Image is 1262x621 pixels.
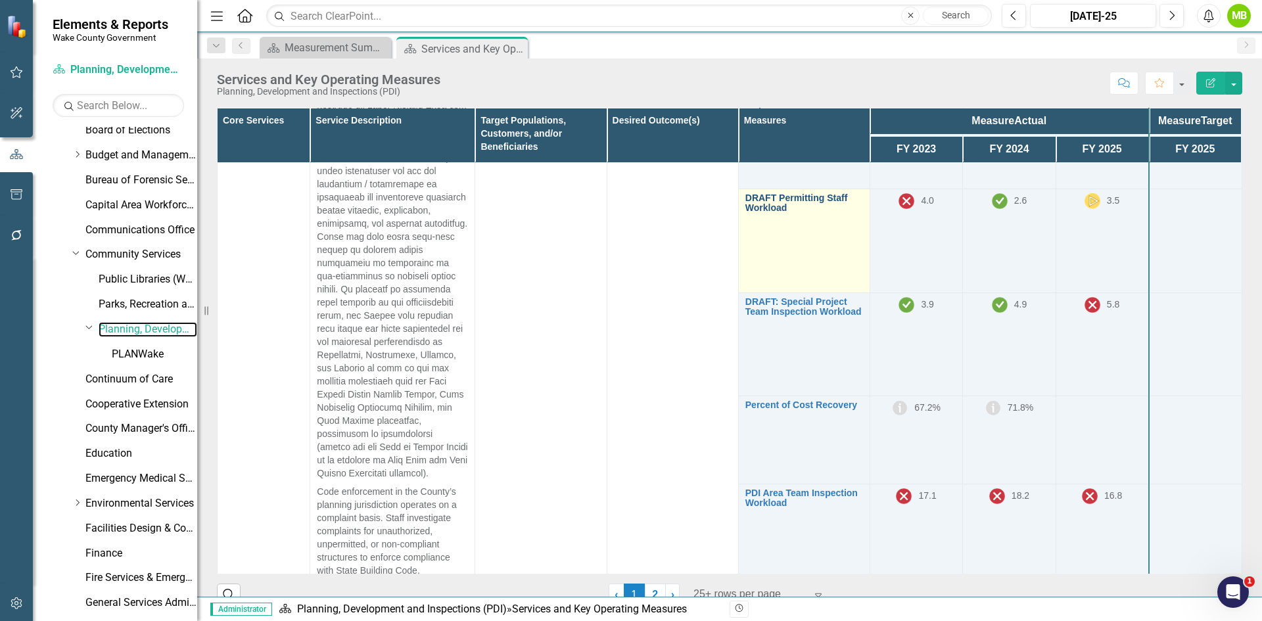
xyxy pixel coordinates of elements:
img: On Track [992,297,1008,313]
button: Search [923,7,989,25]
div: Services and Key Operating Measures [421,41,525,57]
img: Off Track [1082,488,1098,504]
span: 71.8% [1008,402,1034,413]
a: Continuum of Care [85,372,197,387]
a: Community Services [85,247,197,262]
td: Double-Click to Edit Right Click for Context Menu [738,484,870,587]
span: › [671,589,674,600]
a: DRAFT: Special Project Team Inspection Workload [745,297,863,317]
a: Finance [85,546,197,561]
span: 3.5 [1107,195,1119,205]
span: 5.8 [1107,298,1119,309]
img: ClearPoint Strategy [7,14,30,37]
a: Budget and Management Services [85,148,197,163]
span: 4.9 [1014,298,1027,309]
td: Double-Click to Edit Right Click for Context Menu [738,292,870,396]
span: 1 [1244,576,1255,587]
img: On Track [899,297,914,313]
img: Off Track [899,193,914,209]
small: Wake County Government [53,32,168,43]
img: At Risk [1085,193,1100,209]
div: » [279,602,720,617]
img: On Track [992,193,1008,209]
span: 1 [624,584,645,606]
div: Planning, Development and Inspections (PDI) [217,87,440,97]
input: Search ClearPoint... [266,5,992,28]
a: DRAFT Permitting Staff Workload [745,193,863,214]
a: Capital Area Workforce Development [85,198,197,213]
span: 16.8 [1104,490,1122,501]
a: Planning, Development and Inspections (PDI) [297,603,507,615]
button: [DATE]-25 [1030,4,1156,28]
a: Board of Elections [85,123,197,138]
button: MB [1227,4,1251,28]
a: Facilities Design & Construction [85,521,197,536]
img: Off Track [1085,297,1100,313]
a: Education [85,446,197,461]
span: ‹ [615,589,618,600]
a: Emergency Medical Services [85,471,197,486]
iframe: Intercom live chat [1217,576,1249,608]
a: General Services Administration [85,595,197,610]
span: 3.9 [921,298,933,309]
a: Bureau of Forensic Services [85,173,197,188]
span: 17.1 [918,490,936,501]
a: Public Libraries (WCPL) [99,272,197,287]
span: Administrator [210,603,272,616]
span: 67.2% [914,402,941,413]
span: 18.2 [1012,490,1029,501]
div: [DATE]-25 [1035,9,1152,24]
a: PLANWake [112,347,197,362]
img: Off Track [989,488,1005,504]
p: Code enforcement in the County’s planning jurisdiction operates on a complaint basis. Staff inves... [317,482,468,580]
div: Measurement Summary [285,39,388,56]
img: Information Only [892,400,908,416]
a: Cooperative Extension [85,397,197,412]
a: Communications Office [85,223,197,238]
a: PDI Area Team Inspection Workload [745,488,863,509]
td: Double-Click to Edit Right Click for Context Menu [738,396,870,484]
a: Environmental Services [85,496,197,511]
a: County Manager's Office [85,421,197,436]
td: Double-Click to Edit Right Click for Context Menu [738,189,870,292]
a: Measurement Summary [263,39,388,56]
div: Services and Key Operating Measures [512,603,687,615]
span: Elements & Reports [53,16,168,32]
span: 4.0 [921,195,933,205]
a: Planning, Development and Inspections (PDI) [99,322,197,337]
a: 2 [645,584,666,606]
span: 2.6 [1014,195,1027,205]
a: Fire Services & Emergency Management [85,570,197,586]
p: Lorem i dolors am consec, adi elit seddoe tem incid utlaboreet doloremag aliqua enim adm veniamq ... [317,57,468,482]
img: Information Only [985,400,1001,416]
a: Percent of Cost Recovery [745,400,863,410]
input: Search Below... [53,94,184,117]
a: Parks, Recreation and Open Space (PROS) [99,297,197,312]
span: Search [942,10,970,20]
div: Services and Key Operating Measures [217,72,440,87]
a: Planning, Development and Inspections (PDI) [53,62,184,78]
img: Off Track [896,488,912,504]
